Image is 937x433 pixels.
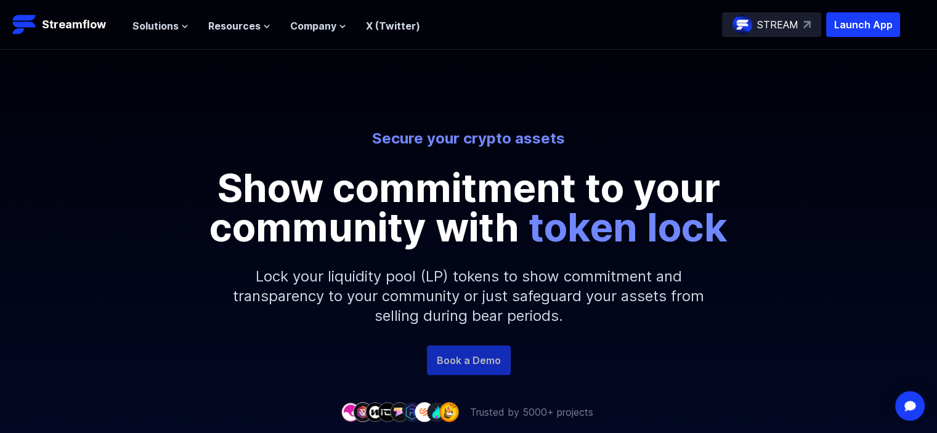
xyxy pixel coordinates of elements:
span: Solutions [132,18,179,33]
p: Streamflow [42,16,106,33]
img: company-1 [341,402,360,421]
img: company-7 [415,402,434,421]
button: Resources [208,18,270,33]
a: Streamflow [12,12,120,37]
p: Lock your liquidity pool (LP) tokens to show commitment and transparency to your community or jus... [204,247,734,346]
img: company-4 [378,402,397,421]
img: company-9 [439,402,459,421]
span: token lock [529,203,728,251]
p: Secure your crypto assets [128,129,810,148]
button: Solutions [132,18,189,33]
img: streamflow-logo-circle.png [732,15,752,34]
img: company-6 [402,402,422,421]
img: company-5 [390,402,410,421]
span: Resources [208,18,261,33]
img: top-right-arrow.svg [803,21,811,28]
a: X (Twitter) [366,20,420,32]
a: STREAM [722,12,821,37]
p: Show commitment to your community with [192,168,746,247]
p: STREAM [757,17,798,32]
img: company-2 [353,402,373,421]
img: company-3 [365,402,385,421]
button: Company [290,18,346,33]
a: Book a Demo [427,346,511,375]
div: Open Intercom Messenger [895,391,925,421]
img: company-8 [427,402,447,421]
button: Launch App [826,12,900,37]
img: Streamflow Logo [12,12,37,37]
span: Company [290,18,336,33]
p: Trusted by 5000+ projects [470,405,593,419]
